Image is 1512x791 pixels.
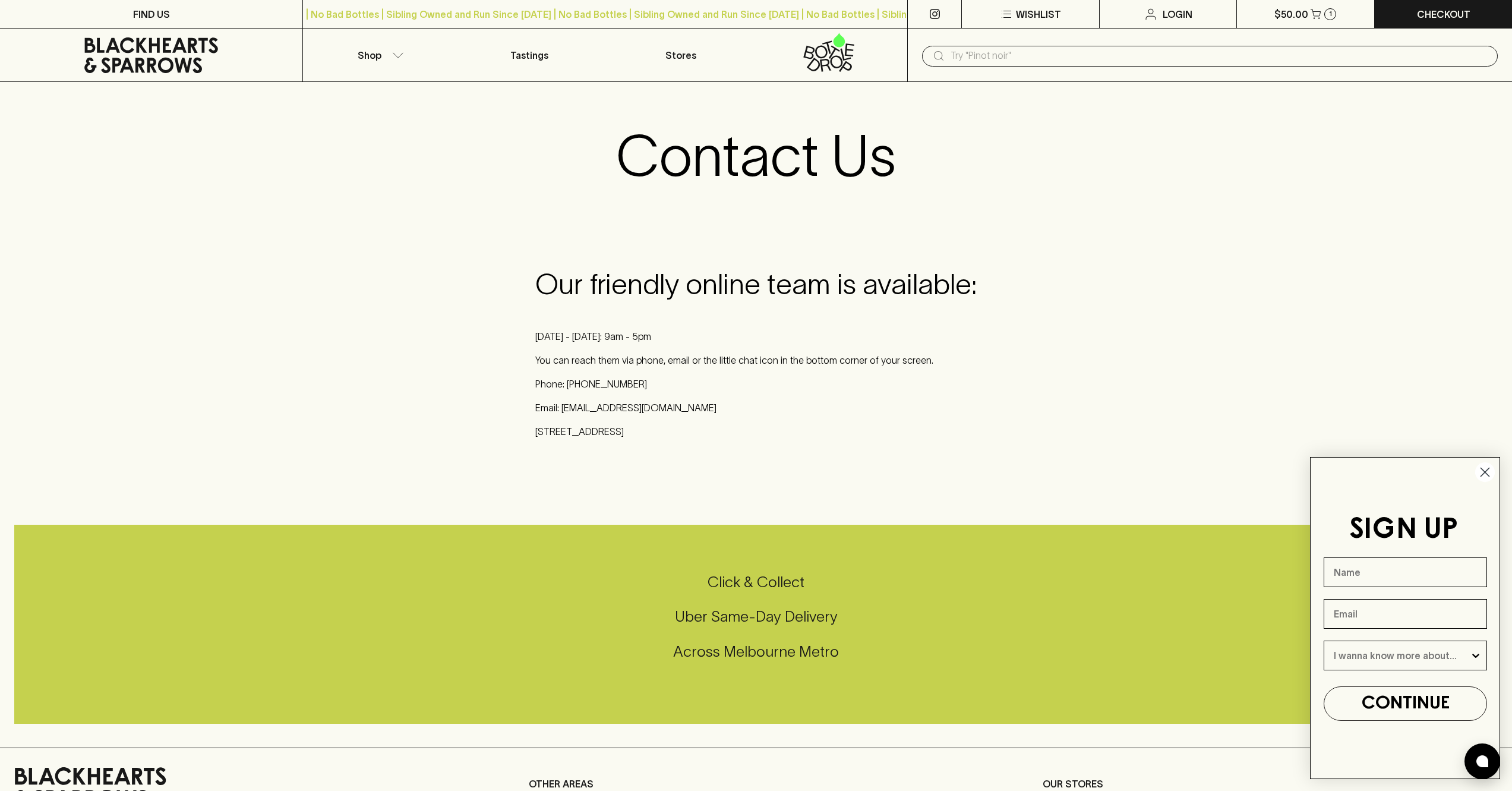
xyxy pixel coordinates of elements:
p: Checkout [1417,7,1470,21]
span: SIGN UP [1349,516,1458,544]
p: You can reach them via phone, email or the little chat icon in the bottom corner of your screen. [535,353,977,367]
button: CONTINUE [1324,686,1487,721]
p: Phone: [PHONE_NUMBER] [535,377,977,391]
button: Close dialog [1475,462,1495,483]
p: 1 [1329,11,1332,17]
div: FLYOUT Form [1298,445,1512,791]
h1: Contact Us [616,122,896,189]
input: Email [1324,599,1487,629]
p: [STREET_ADDRESS] [535,424,977,439]
a: Tastings [454,29,605,81]
p: OTHER AREAS [529,777,984,791]
p: Shop [358,48,381,62]
p: Wishlist [1016,7,1061,21]
button: Shop [303,29,454,81]
h5: Uber Same-Day Delivery [14,607,1498,626]
button: Show Options [1470,641,1482,670]
p: Email: [EMAIL_ADDRESS][DOMAIN_NAME] [535,401,977,415]
p: OUR STORES [1043,777,1498,791]
p: Login [1163,7,1192,21]
p: Tastings [510,48,548,62]
h3: Our friendly online team is available: [535,267,977,301]
h5: Across Melbourne Metro [14,642,1498,661]
a: Stores [605,29,756,81]
img: bubble-icon [1476,755,1488,767]
p: $50.00 [1274,7,1308,21]
p: Stores [665,48,696,62]
h5: Click & Collect [14,572,1498,592]
input: Try "Pinot noir" [951,46,1488,65]
input: Name [1324,557,1487,587]
div: Call to action block [14,525,1498,724]
input: I wanna know more about... [1334,641,1470,670]
p: [DATE] - [DATE]: 9am - 5pm [535,329,977,343]
p: FIND US [133,7,170,21]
